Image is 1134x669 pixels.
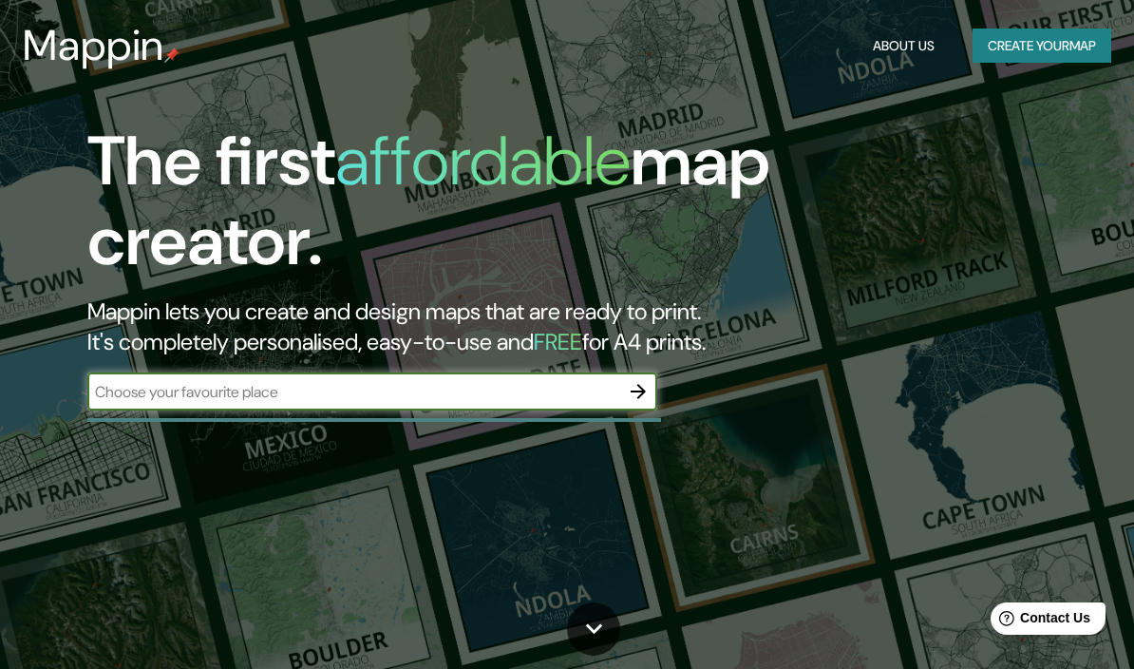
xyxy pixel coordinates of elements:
[534,327,582,356] h5: FREE
[87,381,619,403] input: Choose your favourite place
[335,117,631,205] h1: affordable
[87,296,994,357] h2: Mappin lets you create and design maps that are ready to print. It's completely personalised, eas...
[965,595,1113,648] iframe: Help widget launcher
[164,48,180,63] img: mappin-pin
[865,29,942,64] button: About Us
[973,29,1111,64] button: Create yourmap
[87,122,994,296] h1: The first map creator.
[23,21,164,70] h3: Mappin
